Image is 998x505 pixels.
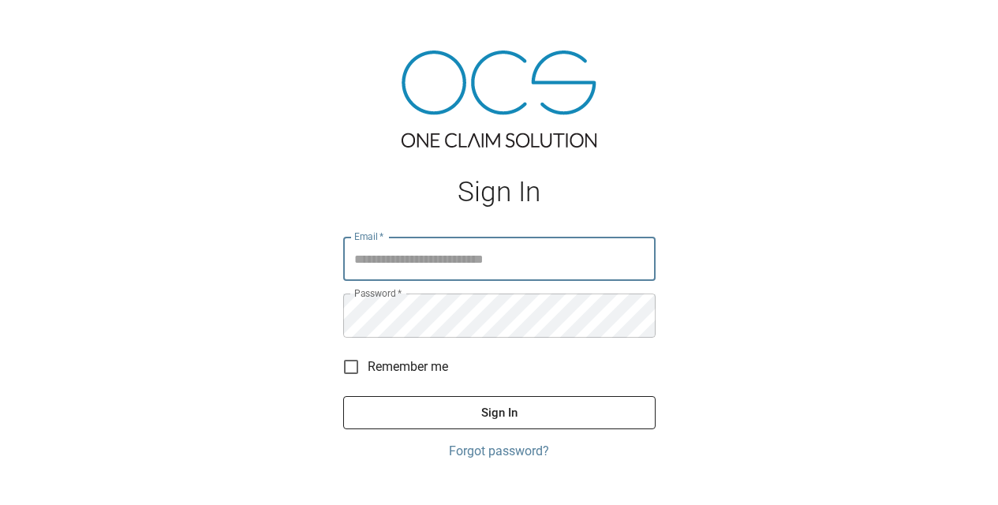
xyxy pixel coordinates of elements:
img: ocs-logo-tra.png [402,50,596,148]
img: ocs-logo-white-transparent.png [19,9,82,41]
h1: Sign In [343,176,656,208]
label: Password [354,286,402,300]
button: Sign In [343,396,656,429]
a: Forgot password? [343,442,656,461]
label: Email [354,230,384,243]
span: Remember me [368,357,448,376]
